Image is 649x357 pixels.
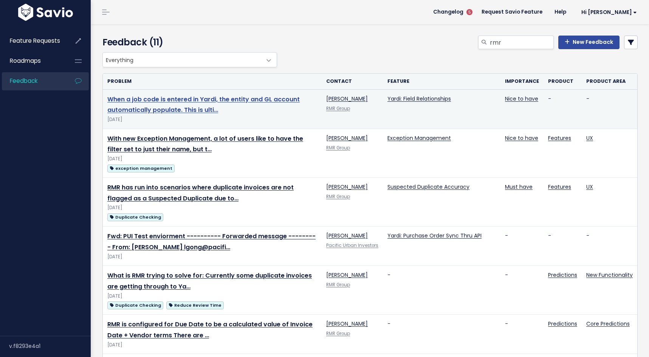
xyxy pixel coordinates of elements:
a: Feedback [2,72,63,90]
span: Everything [103,53,262,67]
a: What is RMR trying to solve for: Currently some duplicate invoices are getting through to Ya… [107,271,312,291]
span: Feedback [10,77,37,85]
a: RMR Group [326,282,350,288]
a: Core Predictions [586,320,630,328]
a: Hi [PERSON_NAME] [572,6,643,18]
a: [PERSON_NAME] [326,271,368,279]
a: exception management [107,163,175,173]
a: Fwd: PUI Test enviorment ---------- Forwarded message --------- From: [PERSON_NAME] lgong@pacifi… [107,232,316,251]
div: [DATE] [107,204,317,212]
th: Product [544,74,582,89]
span: 5 [466,9,472,15]
h4: Feedback (11) [102,36,273,49]
a: RMR has run into scenarios where duplicate invoices are not flagged as a Suspected Duplicate due to… [107,183,294,203]
span: Everything [102,52,277,67]
a: Request Savio Feature [476,6,548,18]
td: - [582,227,637,266]
td: - [582,89,637,129]
td: - [383,315,500,354]
span: Changelog [433,9,463,15]
a: Suspected Duplicate Accuracy [387,183,469,191]
th: Feature [383,74,500,89]
a: UX [586,134,593,142]
a: New Functionality [586,271,633,279]
a: [PERSON_NAME] [326,320,368,328]
a: Exception Management [387,134,451,142]
a: UX [586,183,593,191]
td: - [500,227,544,266]
a: RMR Group [326,331,350,337]
a: Must have [505,183,533,191]
a: Yardi: Purchase Order Sync Thru API [387,232,482,239]
img: logo-white.9d6f32f41409.svg [16,4,75,21]
a: Yardi: Field Relationships [387,95,451,102]
a: Features [548,183,571,191]
div: [DATE] [107,341,317,349]
a: [PERSON_NAME] [326,183,368,191]
td: - [544,89,582,129]
a: Help [548,6,572,18]
span: Duplicate Checking [107,301,163,309]
a: Duplicate Checking [107,300,163,310]
span: Feature Requests [10,37,60,45]
a: Predictions [548,320,577,328]
span: Reduce Review Time [166,301,224,309]
a: Roadmaps [2,52,63,70]
div: [DATE] [107,253,317,261]
a: Duplicate Checking [107,212,163,222]
a: When a job code is entered in Yardi, the entity and GL account automatically populate. This is ulti… [107,95,300,115]
a: RMR is configured for Due Date to be a calculated value of Invoice Date + Vendor terms There are … [107,320,313,340]
a: Feature Requests [2,32,63,50]
a: Pacific Urban Investors [326,242,378,248]
a: RMR Group [326,106,350,112]
span: Duplicate Checking [107,213,163,221]
td: - [500,315,544,354]
th: Product Area [582,74,637,89]
div: [DATE] [107,116,317,124]
a: New Feedback [558,36,620,49]
span: Hi [PERSON_NAME] [581,9,637,15]
a: RMR Group [326,145,350,151]
span: Roadmaps [10,57,41,65]
a: Nice to have [505,95,538,102]
a: [PERSON_NAME] [326,95,368,102]
div: v.f8293e4a1 [9,336,91,356]
th: Importance [500,74,544,89]
a: RMR Group [326,194,350,200]
span: exception management [107,165,175,172]
td: - [544,227,582,266]
th: Contact [322,74,383,89]
a: Predictions [548,271,577,279]
th: Problem [103,74,322,89]
a: With new Exception Management, a lot of users like to have the filter set to just their name, but t… [107,134,303,154]
a: [PERSON_NAME] [326,134,368,142]
input: Search feedback... [489,36,554,49]
div: [DATE] [107,292,317,300]
a: [PERSON_NAME] [326,232,368,239]
div: [DATE] [107,155,317,163]
td: - [383,266,500,315]
a: Features [548,134,571,142]
td: - [500,266,544,315]
a: Reduce Review Time [166,300,224,310]
a: Nice to have [505,134,538,142]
